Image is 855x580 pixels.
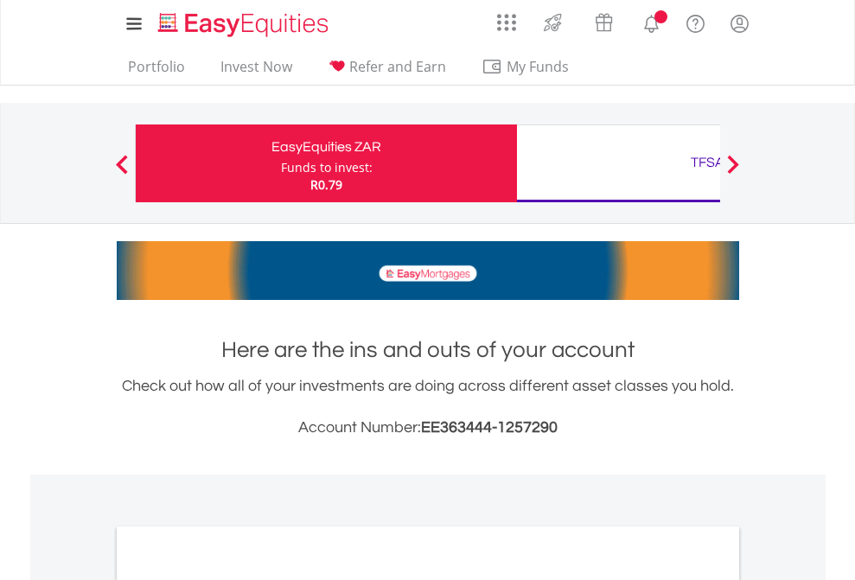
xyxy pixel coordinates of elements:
[121,58,192,85] a: Portfolio
[673,4,718,39] a: FAQ's and Support
[716,163,750,181] button: Next
[105,163,139,181] button: Previous
[117,335,739,366] h1: Here are the ins and outs of your account
[151,4,335,39] a: Home page
[281,159,373,176] div: Funds to invest:
[349,57,446,76] span: Refer and Earn
[321,58,453,85] a: Refer and Earn
[629,4,673,39] a: Notifications
[117,241,739,300] img: EasyMortage Promotion Banner
[117,416,739,440] h3: Account Number:
[539,9,567,36] img: thrive-v2.svg
[590,9,618,36] img: vouchers-v2.svg
[214,58,299,85] a: Invest Now
[486,4,527,32] a: AppsGrid
[155,10,335,39] img: EasyEquities_Logo.png
[117,374,739,440] div: Check out how all of your investments are doing across different asset classes you hold.
[497,13,516,32] img: grid-menu-icon.svg
[578,4,629,36] a: Vouchers
[146,135,507,159] div: EasyEquities ZAR
[482,55,595,78] span: My Funds
[718,4,762,42] a: My Profile
[310,176,342,193] span: R0.79
[421,419,558,436] span: EE363444-1257290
